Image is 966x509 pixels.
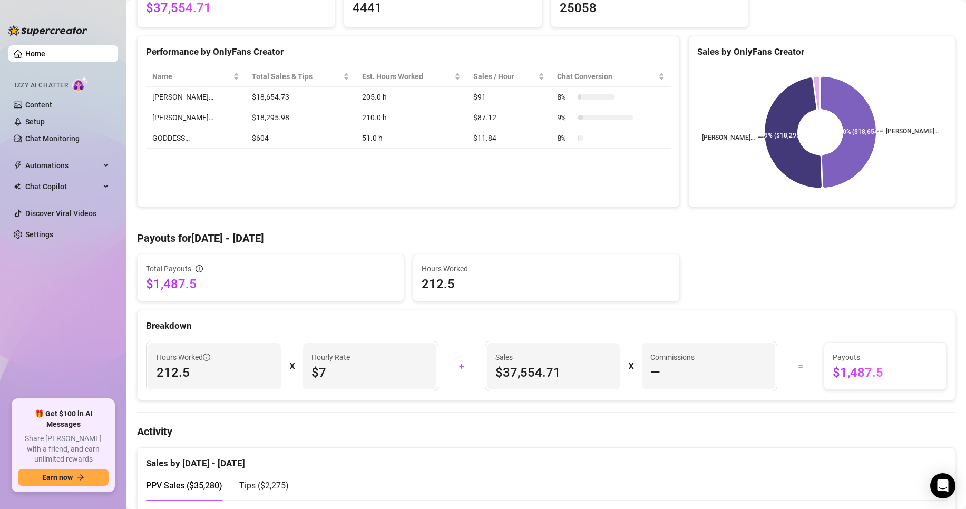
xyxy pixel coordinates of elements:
span: 🎁 Get $100 in AI Messages [18,409,109,429]
span: Automations [25,157,100,174]
span: $37,554.71 [495,364,611,381]
td: $18,295.98 [246,107,356,128]
th: Name [146,66,246,87]
td: 205.0 h [356,87,467,107]
div: Est. Hours Worked [362,71,452,82]
h4: Payouts for [DATE] - [DATE] [137,231,955,246]
td: $11.84 [467,128,551,149]
span: Hours Worked [422,263,671,275]
span: 212.5 [157,364,272,381]
span: Payouts [833,351,938,363]
td: 51.0 h [356,128,467,149]
th: Chat Conversion [551,66,671,87]
span: $1,487.5 [833,364,938,381]
div: Sales by [DATE] - [DATE] [146,448,947,471]
a: Setup [25,118,45,126]
span: Izzy AI Chatter [15,81,68,91]
text: [PERSON_NAME]… [702,134,755,141]
span: Hours Worked [157,351,210,363]
td: $18,654.73 [246,87,356,107]
div: X [628,358,633,375]
span: $7 [311,364,427,381]
td: [PERSON_NAME]… [146,87,246,107]
h4: Activity [137,424,955,439]
span: 8 % [557,91,574,103]
img: Chat Copilot [14,183,21,190]
div: Open Intercom Messenger [930,473,955,498]
span: $1,487.5 [146,276,395,292]
span: thunderbolt [14,161,22,170]
span: 9 % [557,112,574,123]
span: info-circle [203,354,210,361]
span: 8 % [557,132,574,144]
span: Name [152,71,231,82]
span: Sales [495,351,611,363]
div: = [784,358,817,375]
td: $604 [246,128,356,149]
div: Breakdown [146,319,947,333]
div: + [445,358,479,375]
span: Chat Copilot [25,178,100,195]
a: Discover Viral Videos [25,209,96,218]
td: 210.0 h [356,107,467,128]
a: Settings [25,230,53,239]
button: Earn nowarrow-right [18,469,109,486]
span: info-circle [196,265,203,272]
span: Tips ( $2,275 ) [239,481,289,491]
span: Chat Conversion [557,71,656,82]
td: [PERSON_NAME]… [146,107,246,128]
td: $87.12 [467,107,551,128]
span: Total Payouts [146,263,191,275]
img: logo-BBDzfeDw.svg [8,25,87,36]
a: Content [25,101,52,109]
th: Total Sales & Tips [246,66,356,87]
th: Sales / Hour [467,66,551,87]
a: Chat Monitoring [25,134,80,143]
div: Sales by OnlyFans Creator [697,45,947,59]
span: Share [PERSON_NAME] with a friend, and earn unlimited rewards [18,434,109,465]
img: AI Chatter [72,76,89,92]
text: [PERSON_NAME]… [886,128,939,135]
span: Earn now [42,473,73,482]
span: — [650,364,660,381]
span: 212.5 [422,276,671,292]
article: Commissions [650,351,695,363]
span: PPV Sales ( $35,280 ) [146,481,222,491]
a: Home [25,50,45,58]
article: Hourly Rate [311,351,350,363]
td: GODDESS… [146,128,246,149]
span: Sales / Hour [473,71,536,82]
span: arrow-right [77,474,84,481]
span: Total Sales & Tips [252,71,341,82]
div: X [289,358,295,375]
div: Performance by OnlyFans Creator [146,45,671,59]
td: $91 [467,87,551,107]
